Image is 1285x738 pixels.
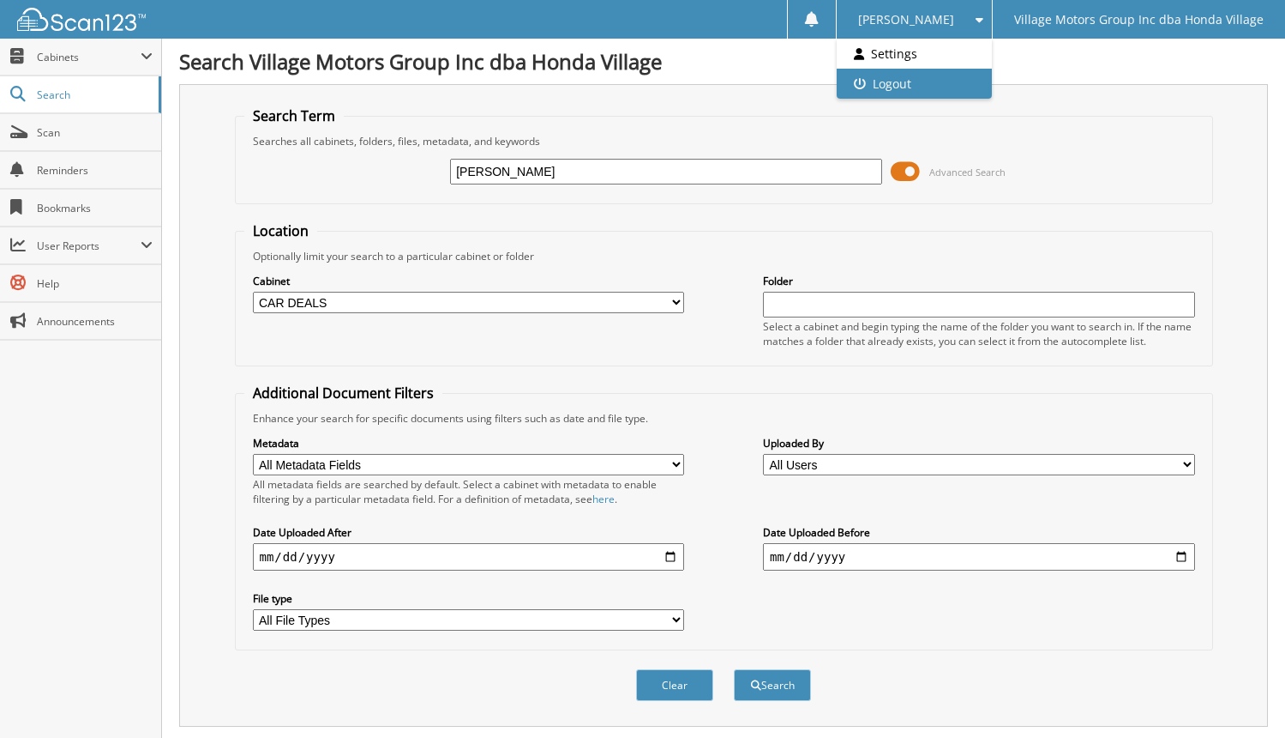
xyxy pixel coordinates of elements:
[37,201,153,215] span: Bookmarks
[244,249,1204,263] div: Optionally limit your search to a particular cabinet or folder
[253,477,685,506] div: All metadata fields are searched by default. Select a cabinet with metadata to enable filtering b...
[37,50,141,64] span: Cabinets
[858,15,954,25] span: [PERSON_NAME]
[837,69,992,99] a: Logout
[244,134,1204,148] div: Searches all cabinets, folders, files, metadata, and keywords
[763,543,1195,571] input: end
[253,591,685,606] label: File type
[37,314,153,329] span: Announcements
[734,669,811,701] button: Search
[763,525,1195,540] label: Date Uploaded Before
[636,669,713,701] button: Clear
[244,221,317,240] legend: Location
[244,384,442,402] legend: Additional Document Filters
[244,106,344,125] legend: Search Term
[253,543,685,571] input: start
[37,88,150,102] span: Search
[1199,656,1285,738] iframe: Chat Widget
[1014,15,1264,25] span: Village Motors Group Inc dba Honda Village
[253,436,685,451] label: Metadata
[17,8,146,31] img: scan123-logo-white.svg
[253,525,685,540] label: Date Uploaded After
[37,163,153,178] span: Reminders
[837,39,992,69] a: Settings
[763,274,1195,288] label: Folder
[763,319,1195,348] div: Select a cabinet and begin typing the name of the folder you want to search in. If the name match...
[244,411,1204,426] div: Enhance your search for specific documents using filters such as date and file type.
[763,436,1195,451] label: Uploaded By
[37,125,153,140] span: Scan
[37,276,153,291] span: Help
[179,47,1268,76] h1: Search Village Motors Group Inc dba Honda Village
[592,492,615,506] a: here
[37,239,141,253] span: User Reports
[253,274,685,288] label: Cabinet
[929,166,1006,178] span: Advanced Search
